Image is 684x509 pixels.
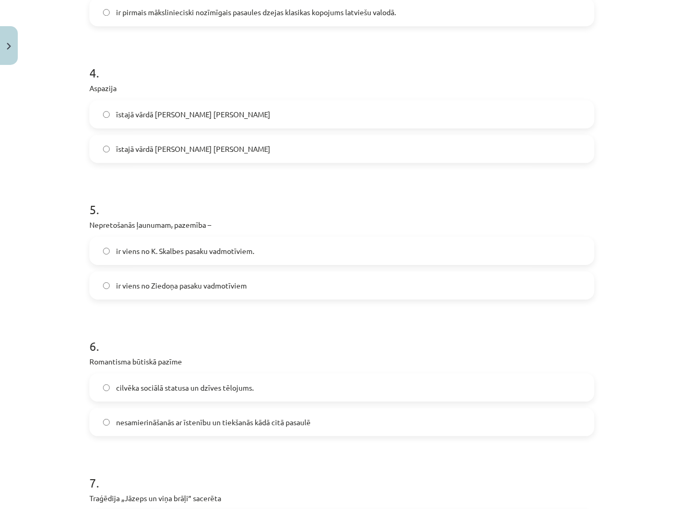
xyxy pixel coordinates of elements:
p: Traģēdija „Jāzeps un viņa brāļi” sacerēta [89,493,595,504]
p: Aspazija [89,83,595,94]
input: nesamierināšanās ar īstenību un tiekšanās kādā citā pasaulē [103,419,110,426]
h1: 7 . [89,457,595,490]
span: īstajā vārdā [PERSON_NAME] [PERSON_NAME] [116,143,270,154]
p: Romantisma būtiskā pazīme [89,356,595,367]
span: ir viens no K. Skalbes pasaku vadmotīviem. [116,246,254,257]
h1: 4 . [89,47,595,80]
span: īstajā vārdā [PERSON_NAME] [PERSON_NAME] [116,109,270,120]
h1: 6 . [89,320,595,353]
span: ir pirmais mākslinieciski nozīmīgais pasaules dzejas klasikas kopojums latviešu valodā. [116,7,396,18]
img: icon-close-lesson-0947bae3869378f0d4975bcd49f059093ad1ed9edebbc8119c70593378902aed.svg [7,43,11,50]
input: cilvēka sociālā statusa un dzīves tēlojums. [103,384,110,391]
span: cilvēka sociālā statusa un dzīves tēlojums. [116,382,254,393]
h1: 5 . [89,184,595,216]
input: ir viens no K. Skalbes pasaku vadmotīviem. [103,248,110,255]
span: nesamierināšanās ar īstenību un tiekšanās kādā citā pasaulē [116,417,311,428]
input: ir pirmais mākslinieciski nozīmīgais pasaules dzejas klasikas kopojums latviešu valodā. [103,9,110,16]
input: ir viens no Ziedoņa pasaku vadmotīviem [103,282,110,289]
span: ir viens no Ziedoņa pasaku vadmotīviem [116,280,247,291]
input: īstajā vārdā [PERSON_NAME] [PERSON_NAME] [103,146,110,152]
p: Nepretošanās ļaunumam, pazemība – [89,219,595,230]
input: īstajā vārdā [PERSON_NAME] [PERSON_NAME] [103,111,110,118]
